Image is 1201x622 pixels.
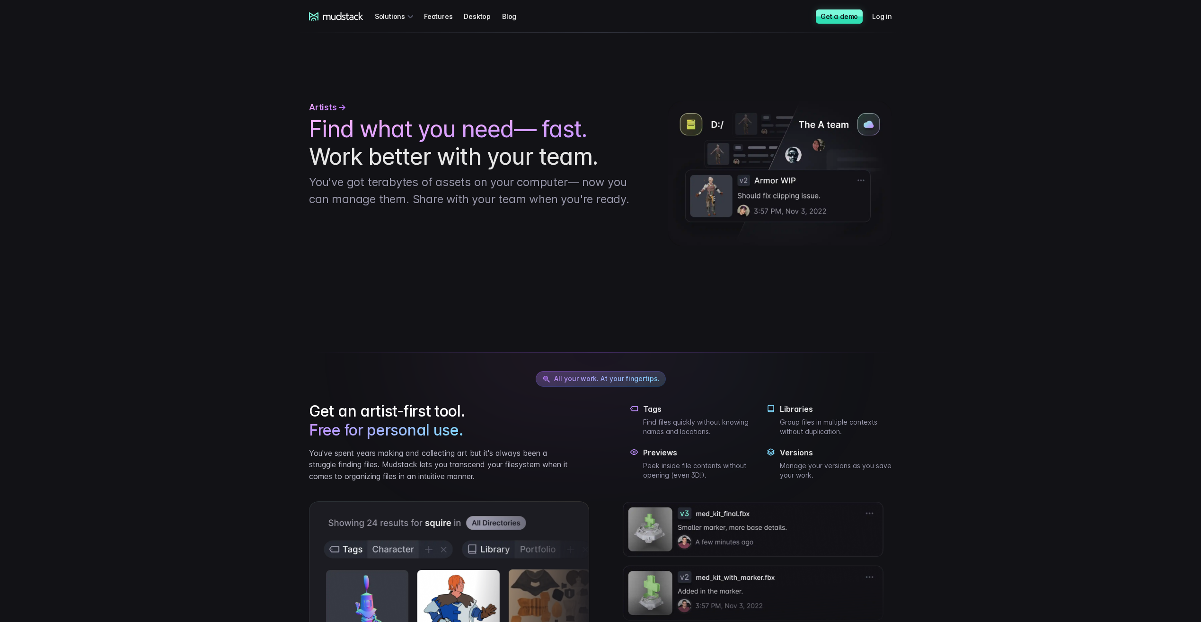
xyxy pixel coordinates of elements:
[158,0,194,9] span: Last name
[643,448,755,457] h4: Previews
[780,448,892,457] h4: Versions
[309,174,630,208] p: You've got terabytes of assets on your computer— now you can manage them. Share with your team wh...
[309,116,630,170] h1: Work better with your team.
[375,8,416,25] div: Solutions
[158,39,184,47] span: Job title
[780,461,892,480] p: Manage your versions as you save your work.
[816,9,863,24] a: Get a demo
[309,421,463,440] span: Free for personal use.
[643,404,755,414] h4: Tags
[502,8,528,25] a: Blog
[668,101,892,246] img: hero image todo
[643,461,755,480] p: Peek inside file contents without opening (even 3D!).
[309,116,587,143] span: Find what you need— fast.
[309,447,571,482] p: You've spent years making and collecting art but it's always been a struggle finding files. Mudst...
[158,78,202,86] span: Art team size
[309,101,346,114] span: Artists →
[11,171,110,179] span: Work with outsourced artists?
[872,8,903,25] a: Log in
[554,374,660,382] span: All your work. At your fingertips.
[780,404,892,414] h4: Libraries
[309,402,571,440] h2: Get an artist-first tool.
[309,12,363,21] a: mudstack logo
[780,418,892,436] p: Group files in multiple contexts without duplication.
[643,418,755,436] p: Find files quickly without knowing names and locations.
[464,8,502,25] a: Desktop
[424,8,464,25] a: Features
[2,172,9,178] input: Work with outsourced artists?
